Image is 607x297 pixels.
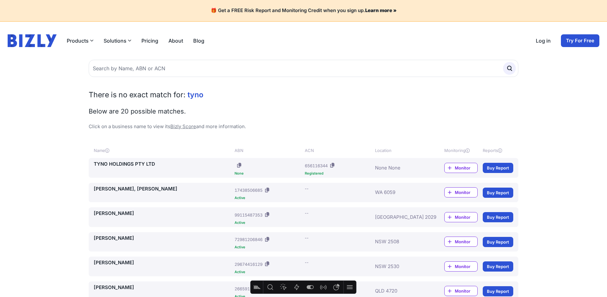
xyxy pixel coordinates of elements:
[375,259,425,274] div: NSW 2530
[305,259,309,266] div: --
[483,261,513,272] a: Buy Report
[444,286,478,296] a: Monitor
[455,189,477,196] span: Monitor
[235,236,263,243] div: 72981206846
[94,161,232,168] a: TYNO HOLDINGS PTY LTD
[104,37,131,45] button: Solutions
[483,286,513,296] a: Buy Report
[235,147,302,154] div: ABN
[305,172,372,175] div: Registered
[235,286,263,292] div: 26659155877
[483,163,513,173] a: Buy Report
[235,196,302,200] div: Active
[170,123,196,129] a: Bizly Score
[444,237,478,247] a: Monitor
[305,185,309,192] div: --
[94,210,232,217] a: [PERSON_NAME]
[235,221,302,224] div: Active
[483,188,513,198] a: Buy Report
[235,172,302,175] div: None
[444,212,478,222] a: Monitor
[235,187,263,193] div: 17438506685
[375,161,425,175] div: None None
[94,235,232,242] a: [PERSON_NAME]
[235,245,302,249] div: Active
[444,187,478,197] a: Monitor
[188,90,203,99] span: tyno
[89,107,186,115] span: Below are 20 possible matches.
[168,37,183,45] a: About
[94,284,232,291] a: [PERSON_NAME]
[561,34,599,47] a: Try For Free
[444,261,478,272] a: Monitor
[455,238,477,245] span: Monitor
[94,147,232,154] div: Name
[375,147,425,154] div: Location
[483,212,513,222] a: Buy Report
[193,37,204,45] a: Blog
[365,7,397,13] a: Learn more »
[455,288,477,294] span: Monitor
[235,212,263,218] div: 99115487353
[89,90,186,99] span: There is no exact match for:
[455,165,477,171] span: Monitor
[305,147,372,154] div: ACN
[305,210,309,216] div: --
[235,261,263,267] div: 29674416129
[89,123,518,130] p: Click on a business name to view its and more information.
[89,60,518,77] input: Search by Name, ABN or ACN
[483,237,513,247] a: Buy Report
[235,270,302,274] div: Active
[375,235,425,249] div: NSW 2508
[536,37,551,45] a: Log in
[444,163,478,173] a: Monitor
[375,210,425,224] div: [GEOGRAPHIC_DATA] 2029
[8,8,599,14] h4: 🎁 Get a FREE Risk Report and Monitoring Credit when you sign up.
[455,263,477,270] span: Monitor
[94,259,232,266] a: [PERSON_NAME]
[67,37,93,45] button: Products
[455,214,477,220] span: Monitor
[444,147,478,154] div: Monitoring
[305,162,328,169] div: 656116344
[483,147,513,154] div: Reports
[141,37,158,45] a: Pricing
[305,235,309,241] div: --
[375,185,425,200] div: WA 6059
[94,185,232,193] a: [PERSON_NAME], [PERSON_NAME]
